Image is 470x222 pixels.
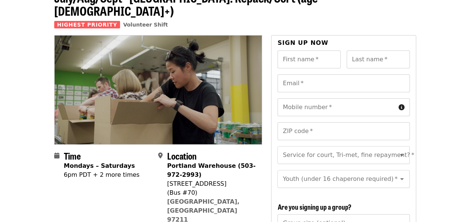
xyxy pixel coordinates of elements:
span: Time [64,149,81,162]
div: (Bus #70) [167,188,256,197]
img: July/Aug/Sept - Portland: Repack/Sort (age 8+) organized by Oregon Food Bank [55,36,262,144]
i: circle-info icon [399,104,405,111]
div: 6pm PDT + 2 more times [64,170,140,179]
input: Email [277,74,409,92]
i: map-marker-alt icon [158,152,163,159]
div: [STREET_ADDRESS] [167,179,256,188]
input: First name [277,50,341,68]
span: Are you signing up a group? [277,202,351,212]
span: Highest Priority [54,21,120,28]
span: Sign up now [277,39,328,46]
button: Open [397,174,407,184]
strong: Portland Warehouse (503-972-2993) [167,162,256,178]
a: Volunteer Shift [123,22,168,28]
button: Open [397,150,407,160]
span: Location [167,149,197,162]
strong: Mondays – Saturdays [64,162,135,169]
input: Mobile number [277,98,395,116]
input: Last name [347,50,410,68]
input: ZIP code [277,122,409,140]
i: calendar icon [54,152,59,159]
